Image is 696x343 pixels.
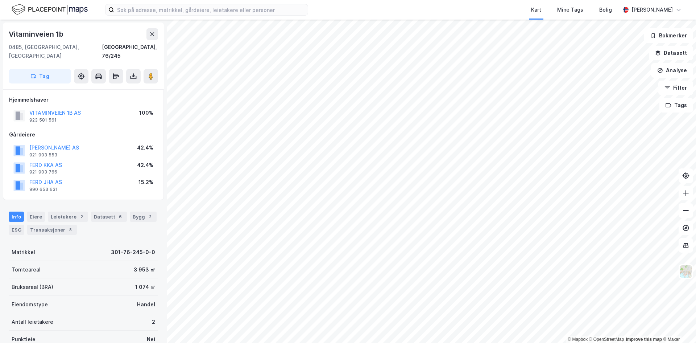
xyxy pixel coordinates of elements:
[9,130,158,139] div: Gårdeiere
[137,300,155,309] div: Handel
[139,109,153,117] div: 100%
[138,178,153,187] div: 15.2%
[644,28,693,43] button: Bokmerker
[679,265,693,278] img: Z
[29,152,57,158] div: 921 903 553
[9,69,71,83] button: Tag
[9,28,65,40] div: Vitaminveien 1b
[117,213,124,220] div: 6
[27,225,77,235] div: Transaksjoner
[9,43,102,60] div: 0485, [GEOGRAPHIC_DATA], [GEOGRAPHIC_DATA]
[114,4,308,15] input: Søk på adresse, matrikkel, gårdeiere, leietakere eller personer
[91,212,127,222] div: Datasett
[67,226,74,233] div: 8
[29,117,57,123] div: 923 581 561
[12,318,53,326] div: Antall leietakere
[9,225,24,235] div: ESG
[135,283,155,291] div: 1 074 ㎡
[48,212,88,222] div: Leietakere
[137,143,153,152] div: 42.4%
[659,98,693,113] button: Tags
[660,308,696,343] div: Kontrollprogram for chat
[631,5,673,14] div: [PERSON_NAME]
[531,5,541,14] div: Kart
[102,43,158,60] div: [GEOGRAPHIC_DATA], 76/245
[651,63,693,78] button: Analyse
[9,95,158,104] div: Hjemmelshaver
[660,308,696,343] iframe: Chat Widget
[626,337,662,342] a: Improve this map
[12,248,35,257] div: Matrikkel
[9,212,24,222] div: Info
[12,300,48,309] div: Eiendomstype
[134,265,155,274] div: 3 953 ㎡
[29,169,57,175] div: 921 903 766
[568,337,588,342] a: Mapbox
[557,5,583,14] div: Mine Tags
[78,213,85,220] div: 2
[152,318,155,326] div: 2
[146,213,154,220] div: 2
[12,283,53,291] div: Bruksareal (BRA)
[589,337,624,342] a: OpenStreetMap
[599,5,612,14] div: Bolig
[12,3,88,16] img: logo.f888ab2527a4732fd821a326f86c7f29.svg
[27,212,45,222] div: Eiere
[111,248,155,257] div: 301-76-245-0-0
[12,265,41,274] div: Tomteareal
[658,81,693,95] button: Filter
[130,212,157,222] div: Bygg
[29,187,58,192] div: 990 653 631
[137,161,153,170] div: 42.4%
[649,46,693,60] button: Datasett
